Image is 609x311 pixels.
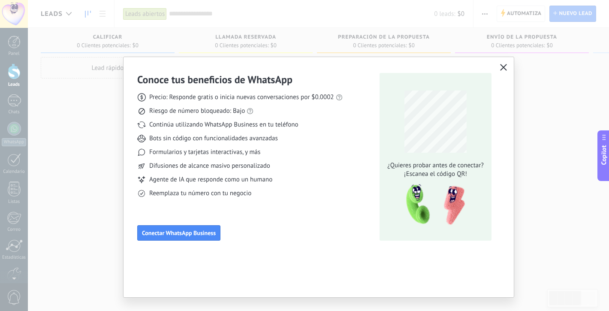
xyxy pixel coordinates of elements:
[600,145,608,165] span: Copilot
[137,73,292,86] h3: Conoce tus beneficios de WhatsApp
[149,162,270,170] span: Difusiones de alcance masivo personalizado
[137,225,220,241] button: Conectar WhatsApp Business
[399,182,467,228] img: qr-pic-1x.png
[149,175,272,184] span: Agente de IA que responde como un humano
[149,121,298,129] span: Continúa utilizando WhatsApp Business en tu teléfono
[142,230,216,236] span: Conectar WhatsApp Business
[149,189,251,198] span: Reemplaza tu número con tu negocio
[149,107,245,115] span: Riesgo de número bloqueado: Bajo
[385,170,486,178] span: ¡Escanea el código QR!
[149,93,334,102] span: Precio: Responde gratis o inicia nuevas conversaciones por $0.0002
[149,148,260,157] span: Formularios y tarjetas interactivas, y más
[149,134,278,143] span: Bots sin código con funcionalidades avanzadas
[385,161,486,170] span: ¿Quieres probar antes de conectar?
